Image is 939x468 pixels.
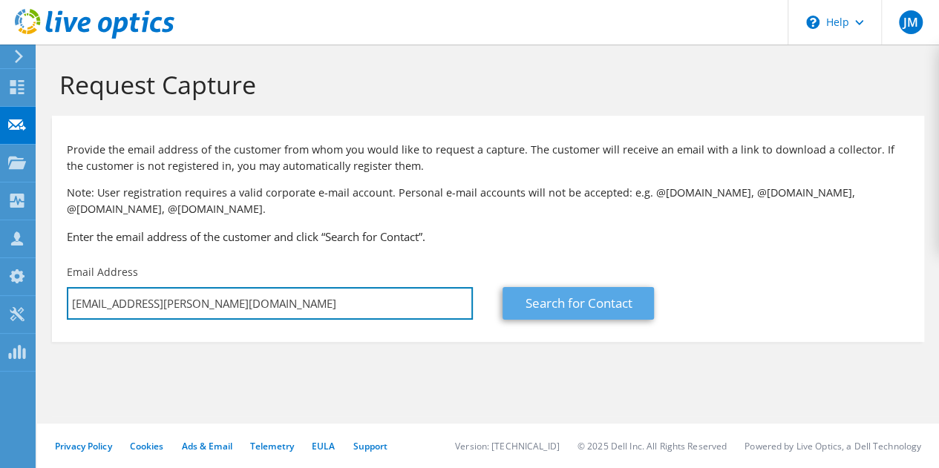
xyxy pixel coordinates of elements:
[55,440,112,452] a: Privacy Policy
[67,228,909,245] h3: Enter the email address of the customer and click “Search for Contact”.
[250,440,294,452] a: Telemetry
[312,440,335,452] a: EULA
[353,440,387,452] a: Support
[503,287,654,320] a: Search for Contact
[67,142,909,174] p: Provide the email address of the customer from whom you would like to request a capture. The cust...
[59,69,909,100] h1: Request Capture
[130,440,164,452] a: Cookies
[67,265,138,280] label: Email Address
[67,185,909,217] p: Note: User registration requires a valid corporate e-mail account. Personal e-mail accounts will ...
[455,440,560,452] li: Version: [TECHNICAL_ID]
[578,440,727,452] li: © 2025 Dell Inc. All Rights Reserved
[745,440,921,452] li: Powered by Live Optics, a Dell Technology
[806,16,819,29] svg: \n
[899,10,923,34] span: JM
[182,440,232,452] a: Ads & Email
